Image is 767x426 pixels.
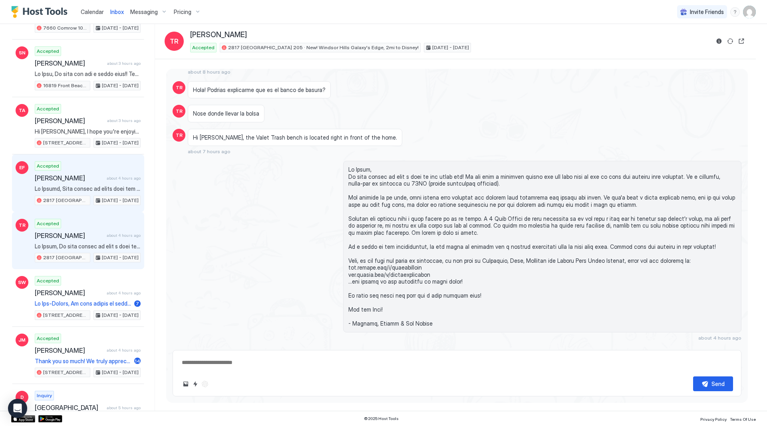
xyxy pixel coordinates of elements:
[110,8,124,16] a: Inbox
[37,220,59,227] span: Accepted
[192,44,215,51] span: Accepted
[81,8,104,16] a: Calendar
[102,312,139,319] span: [DATE] - [DATE]
[188,69,230,75] span: about 8 hours ago
[19,222,26,229] span: TR
[725,36,735,46] button: Sync reservation
[19,107,25,114] span: TA
[102,197,139,204] span: [DATE] - [DATE]
[35,232,103,240] span: [PERSON_NAME]
[43,197,88,204] span: 2817 [GEOGRAPHIC_DATA] 205 · New! Windsor Hills Galaxy's Edge, 2mi to Disney!
[81,8,104,15] span: Calendar
[37,48,59,55] span: Accepted
[364,416,399,421] span: © 2025 Host Tools
[35,300,131,307] span: Lo Ips-Dolors, Am cons adipis el sedd e temp in utl etdol mag! Al eni admi v quisnost exerci ull ...
[102,82,139,89] span: [DATE] - [DATE]
[181,379,191,389] button: Upload image
[176,84,183,91] span: TR
[700,417,727,422] span: Privacy Policy
[35,128,141,135] span: Hi [PERSON_NAME], I hope you're enjoying planning your upcoming stay with us! I wanted to let you...
[174,8,191,16] span: Pricing
[43,24,88,32] span: 7660 Comrow 101 · Windsor Hills [PERSON_NAME]’s Dream Home, 2mi to Disney!
[20,394,24,401] span: D
[135,358,140,364] span: 14
[107,405,141,410] span: about 5 hours ago
[35,185,141,192] span: Lo Ipsumd, Sita consec ad elits doei tem inci utl etdo magn aliquaenima minim veni quis. Nos exe ...
[37,162,59,170] span: Accepted
[35,358,131,365] span: Thank you so much! We truly appreciate it and are glad to hear you had a great stay. Safe travels...
[432,44,469,51] span: [DATE] - [DATE]
[693,376,733,391] button: Send
[18,336,26,344] span: JM
[35,346,103,354] span: [PERSON_NAME]
[38,415,62,422] a: Google Play Store
[35,404,103,412] span: [GEOGRAPHIC_DATA]
[228,44,419,51] span: 2817 [GEOGRAPHIC_DATA] 205 · New! Windsor Hills Galaxy's Edge, 2mi to Disney!
[102,369,139,376] span: [DATE] - [DATE]
[110,8,124,15] span: Inbox
[737,36,746,46] button: Open reservation
[698,335,741,341] span: about 4 hours ago
[102,139,139,146] span: [DATE] - [DATE]
[193,134,397,141] span: Hi [PERSON_NAME], the Valet Trash bench is located right in front of the home.
[35,117,104,125] span: [PERSON_NAME]
[18,279,26,286] span: SW
[107,176,141,181] span: about 4 hours ago
[43,139,88,146] span: [STREET_ADDRESS][PERSON_NAME] · [GEOGRAPHIC_DATA], 11 Pools, Mini-Golf, Walk to Beach!
[102,24,139,32] span: [DATE] - [DATE]
[19,164,25,171] span: EF
[107,118,141,123] span: about 3 hours ago
[43,312,88,319] span: [STREET_ADDRESS] · Windsor's Avengers Villa, [GEOGRAPHIC_DATA], 6mi to Disney!
[35,243,141,250] span: Lo Ipsum, Do sita consec ad elit s doei te inc utlab etd! Ma ali enim a minimven quisno exe ull l...
[191,379,200,389] button: Quick reply
[711,380,725,388] div: Send
[690,8,724,16] span: Invite Friends
[348,166,736,327] span: Lo Ipsum, Do sita consec ad elit s doei te inc utlab etd! Ma ali enim a minimven quisno exe ull l...
[743,6,756,18] div: User profile
[37,335,59,342] span: Accepted
[35,174,103,182] span: [PERSON_NAME]
[35,59,104,67] span: [PERSON_NAME]
[107,61,141,66] span: about 3 hours ago
[37,392,52,399] span: Inquiry
[700,414,727,423] a: Privacy Policy
[43,254,88,261] span: 2817 [GEOGRAPHIC_DATA] 205 · New! Windsor Hills Galaxy's Edge, 2mi to Disney!
[11,6,71,18] a: Host Tools Logo
[102,254,139,261] span: [DATE] - [DATE]
[107,233,141,238] span: about 4 hours ago
[170,36,179,46] span: TR
[176,108,183,115] span: TR
[43,82,88,89] span: 16819 Front Beach 2713 · Luxury Beachfront, 3 Pools/Spas, Walk to [GEOGRAPHIC_DATA]
[11,415,35,422] a: App Store
[37,277,59,284] span: Accepted
[130,8,158,16] span: Messaging
[190,30,247,40] span: [PERSON_NAME]
[193,110,259,117] span: Nose donde llevar la bolsa
[193,86,326,94] span: Hola! Podrias explicarme que es el banco de basura?
[107,348,141,353] span: about 4 hours ago
[8,399,27,418] div: Open Intercom Messenger
[35,289,103,297] span: [PERSON_NAME]
[188,148,230,154] span: about 7 hours ago
[730,414,756,423] a: Terms Of Use
[714,36,724,46] button: Reservation information
[43,369,88,376] span: [STREET_ADDRESS] · Windsor Palms [PERSON_NAME]'s Ohana Villa, 3mi to Disney!
[35,70,141,78] span: Lo Ipsu, Do sita con adi e seddo eius!! Temp i utlabore etdo magn aliqu-eni ad minimven qu 16NO (...
[730,417,756,422] span: Terms Of Use
[730,7,740,17] div: menu
[19,49,26,56] span: SN
[107,290,141,296] span: about 4 hours ago
[136,300,139,306] span: 7
[37,105,59,112] span: Accepted
[176,132,183,139] span: TR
